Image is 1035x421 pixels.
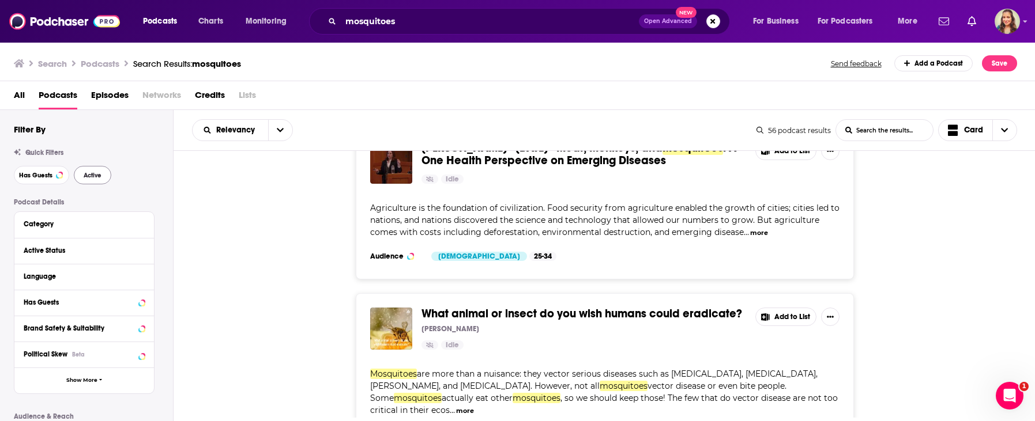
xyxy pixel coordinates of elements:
[24,243,145,257] button: Active Status
[14,166,69,184] button: Has Guests
[320,8,741,35] div: Search podcasts, credits, & more...
[341,12,639,31] input: Search podcasts, credits, & more...
[370,252,422,261] h3: Audience
[982,55,1017,71] button: Save
[24,217,145,231] button: Category
[370,203,840,237] span: Agriculture is the foundation of civilization. Food security from agriculture enabled the growth ...
[191,12,230,31] a: Charts
[745,12,813,31] button: open menu
[441,175,464,184] a: Idle
[133,58,241,69] a: Search Results:mosquitoes
[14,367,154,393] button: Show More
[421,324,479,333] p: [PERSON_NAME]
[750,228,768,238] button: more
[370,369,417,379] span: Mosquitoes
[24,298,135,306] div: Has Guests
[239,86,256,109] span: Lists
[91,86,129,109] a: Episodes
[14,86,25,109] a: All
[890,12,932,31] button: open menu
[74,166,111,184] button: Active
[821,308,840,326] button: Show More Button
[14,198,155,206] p: Podcast Details
[431,252,527,261] div: [DEMOGRAPHIC_DATA]
[757,126,831,135] div: 56 podcast results
[25,149,63,157] span: Quick Filters
[1019,382,1029,391] span: 1
[72,351,85,358] div: Beta
[370,393,838,415] span: , so we should keep those! The few that do vector disease are not too critical in their ecos
[810,12,890,31] button: open menu
[639,14,697,28] button: Open AdvancedNew
[24,246,137,255] div: Active Status
[24,295,145,309] button: Has Guests
[216,126,259,134] span: Relevancy
[192,58,241,69] span: mosquitoes
[24,220,137,228] div: Category
[446,174,459,185] span: Idle
[84,172,101,179] span: Active
[195,86,225,109] a: Credits
[81,58,119,69] h3: Podcasts
[818,13,873,29] span: For Podcasters
[24,347,145,361] button: Political SkewBeta
[995,9,1020,34] img: User Profile
[894,55,973,71] a: Add a Podcast
[19,172,52,179] span: Has Guests
[370,308,412,350] img: What animal or insect do you wish humans could eradicate?
[529,252,556,261] div: 25-34
[24,272,137,280] div: Language
[66,377,97,384] span: Show More
[246,13,287,29] span: Monitoring
[744,227,749,237] span: ...
[24,350,67,358] span: Political Skew
[821,142,840,160] button: Show More Button
[644,18,692,24] span: Open Advanced
[135,12,192,31] button: open menu
[898,13,917,29] span: More
[24,324,135,332] div: Brand Safety & Suitability
[938,119,1018,141] h2: Choose View
[996,382,1023,409] iframe: Intercom live chat
[394,393,442,403] span: mosquitoes
[755,308,816,326] button: Add to List
[9,10,120,32] img: Podchaser - Follow, Share and Rate Podcasts
[600,381,648,391] span: mosquitoes
[441,340,464,350] a: Idle
[446,340,459,351] span: Idle
[192,119,293,141] h2: Choose List sort
[39,86,77,109] a: Podcasts
[238,12,302,31] button: open menu
[198,13,223,29] span: Charts
[370,142,412,184] img: Laura H. Kahn - 29 November 2017 - Meat, Monkeys, and Mosquitoes: A One Health Perspective on Eme...
[421,306,742,321] span: What animal or insect do you wish humans could eradicate?
[143,13,177,29] span: Podcasts
[995,9,1020,34] button: Show profile menu
[24,321,145,335] button: Brand Safety & Suitability
[14,412,155,420] p: Audience & Reach
[934,12,954,31] a: Show notifications dropdown
[513,393,560,403] span: mosquitoes
[133,58,241,69] div: Search Results:
[964,126,983,134] span: Card
[450,405,455,415] span: ...
[676,7,697,18] span: New
[24,269,145,283] button: Language
[827,59,885,69] button: Send feedback
[38,58,67,69] h3: Search
[14,124,46,135] h2: Filter By
[456,406,474,416] button: more
[963,12,981,31] a: Show notifications dropdown
[268,120,292,141] button: open menu
[995,9,1020,34] span: Logged in as adriana.guzman
[442,393,513,403] span: actually eat other
[193,126,268,134] button: open menu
